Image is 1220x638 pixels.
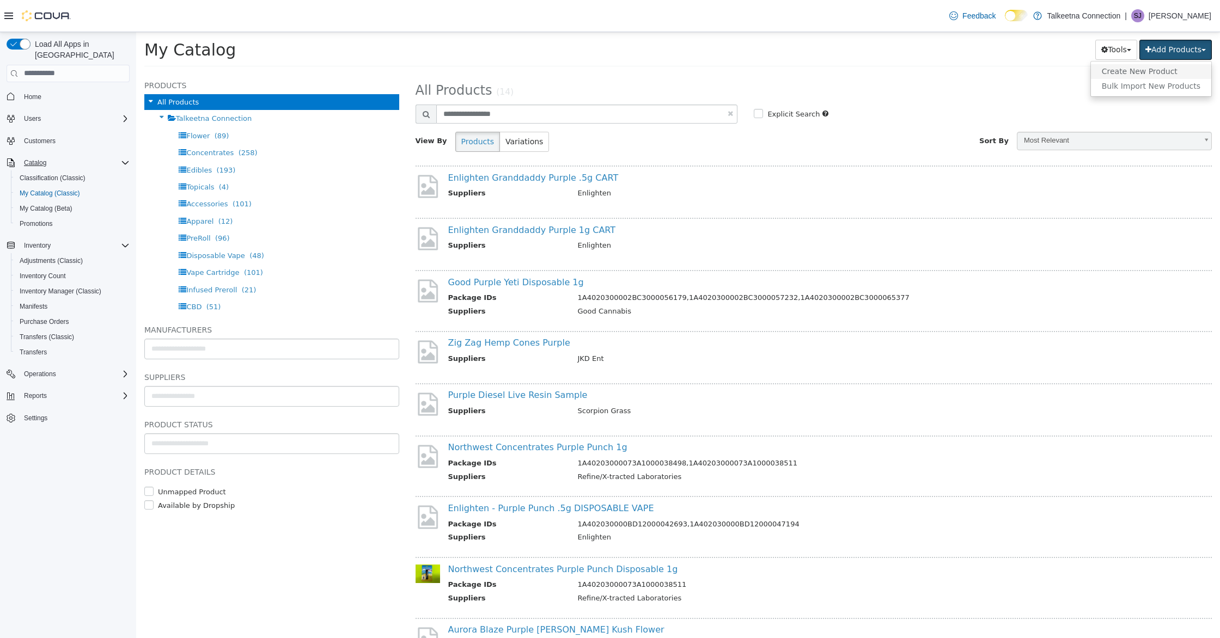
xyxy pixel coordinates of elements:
h5: Product Status [8,386,263,399]
span: Apparel [50,185,77,193]
button: Inventory Count [11,268,134,284]
span: Transfers (Classic) [15,330,130,343]
td: Enlighten [434,208,1041,222]
span: Manifests [15,300,130,313]
button: Manifests [11,299,134,314]
span: Home [24,93,41,101]
button: Classification (Classic) [11,170,134,186]
button: Operations [2,366,134,382]
span: My Catalog (Classic) [20,189,80,198]
th: Suppliers [312,373,434,387]
span: (101) [96,168,115,176]
span: Flower [50,100,74,108]
span: Purchase Orders [15,315,130,328]
nav: Complex example [7,84,130,455]
h5: Products [8,47,263,60]
span: Purchase Orders [20,317,69,326]
th: Suppliers [312,274,434,287]
button: Catalog [2,155,134,170]
span: Reports [24,391,47,400]
th: Suppliers [312,156,434,169]
span: Sort By [843,105,873,113]
span: CBD [50,271,65,279]
a: Northwest Concentrates Purple Punch Disposable 1g [312,532,542,542]
span: My Catalog (Classic) [15,187,130,200]
span: Inventory [24,241,51,250]
span: Users [24,114,41,123]
a: Inventory Count [15,269,70,283]
span: Users [20,112,130,125]
span: Inventory Count [15,269,130,283]
a: Home [20,90,46,103]
span: Talkeetna Connection [40,82,115,90]
button: Tools [959,8,1001,28]
img: missing-image.png [279,593,304,620]
img: missing-image.png [279,306,304,333]
span: (12) [82,185,97,193]
a: Purple Diesel Live Resin Sample [312,358,452,368]
span: Most Relevant [881,100,1061,117]
button: Catalog [20,156,51,169]
label: Unmapped Product [19,455,90,465]
button: Inventory [20,239,55,252]
a: Customers [20,134,60,148]
img: missing-image.png [279,359,304,385]
button: Users [2,111,134,126]
span: Promotions [20,219,53,228]
td: 1A40203000073A1000038498,1A40203000073A1000038511 [434,426,1041,439]
a: My Catalog (Beta) [15,202,77,215]
span: Transfers (Classic) [20,333,74,341]
label: Available by Dropship [19,468,99,479]
a: Create New Product [955,32,1075,47]
button: Customers [2,133,134,149]
button: My Catalog (Classic) [11,186,134,201]
span: All Products [21,66,63,74]
button: Reports [2,388,134,403]
span: Edibles [50,134,76,142]
a: Enlighten - Purple Punch .5g DISPOSABLE VAPE [312,471,518,481]
p: | [1125,9,1127,22]
a: Aurora Blaze Purple [PERSON_NAME] Kush Flower [312,592,528,603]
span: (21) [106,254,120,262]
span: Catalog [20,156,130,169]
span: Topicals [50,151,78,159]
td: Enlighten [434,156,1041,169]
span: My Catalog [8,8,100,27]
a: Bulk Import New Products [955,47,1075,62]
span: (48) [113,219,128,228]
span: Inventory [20,239,130,252]
span: Settings [20,411,130,425]
span: (89) [78,100,93,108]
td: Good Cannabis [434,274,1041,287]
span: (101) [108,236,127,244]
img: missing-image.png [279,246,304,272]
span: SJ [1134,9,1142,22]
button: Transfers [11,345,134,360]
a: My Catalog (Classic) [15,187,84,200]
input: Dark Mode [1005,10,1028,21]
th: Package IDs [312,426,434,439]
a: Purchase Orders [15,315,74,328]
button: Operations [20,367,60,381]
a: Settings [20,412,52,425]
span: Inventory Manager (Classic) [20,287,101,296]
span: Settings [24,414,47,422]
span: Customers [20,134,130,148]
img: missing-image.png [279,471,304,498]
img: missing-image.png [279,411,304,438]
span: Vape Cartridge [50,236,103,244]
span: Load All Apps in [GEOGRAPHIC_DATA] [30,39,130,60]
span: Concentrates [50,116,97,125]
a: Transfers (Classic) [15,330,78,343]
span: My Catalog (Beta) [20,204,72,213]
h5: Product Details [8,433,263,446]
button: Transfers (Classic) [11,329,134,345]
button: My Catalog (Beta) [11,201,134,216]
button: Variations [363,100,413,120]
span: (4) [83,151,93,159]
button: Settings [2,410,134,426]
span: Promotions [15,217,130,230]
span: Inventory Count [20,272,66,280]
a: Inventory Manager (Classic) [15,285,106,298]
span: Reports [20,389,130,402]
